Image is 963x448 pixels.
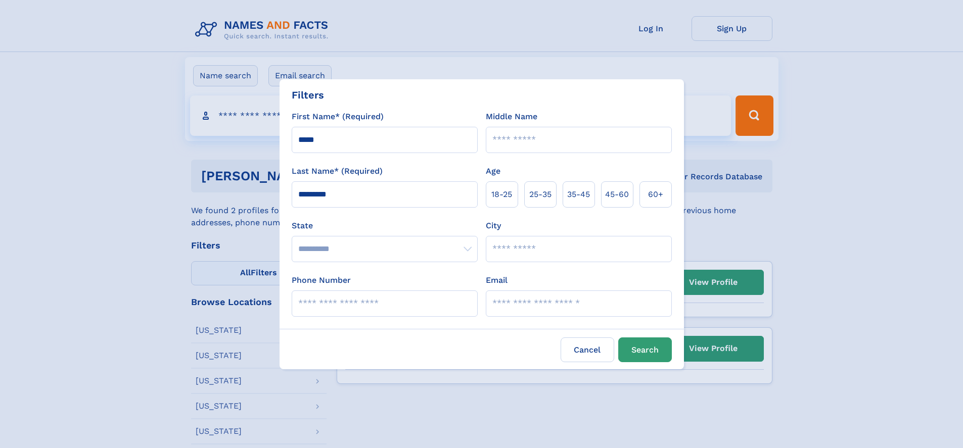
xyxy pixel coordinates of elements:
span: 18‑25 [491,188,512,201]
label: Age [486,165,500,177]
label: Cancel [561,337,614,362]
label: First Name* (Required) [292,111,384,123]
span: 35‑45 [567,188,590,201]
label: Email [486,274,508,286]
div: Filters [292,87,324,103]
label: Middle Name [486,111,537,123]
span: 25‑35 [529,188,552,201]
label: Last Name* (Required) [292,165,383,177]
button: Search [618,337,672,362]
label: Phone Number [292,274,351,286]
label: State [292,220,478,232]
span: 60+ [648,188,663,201]
span: 45‑60 [605,188,629,201]
label: City [486,220,501,232]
